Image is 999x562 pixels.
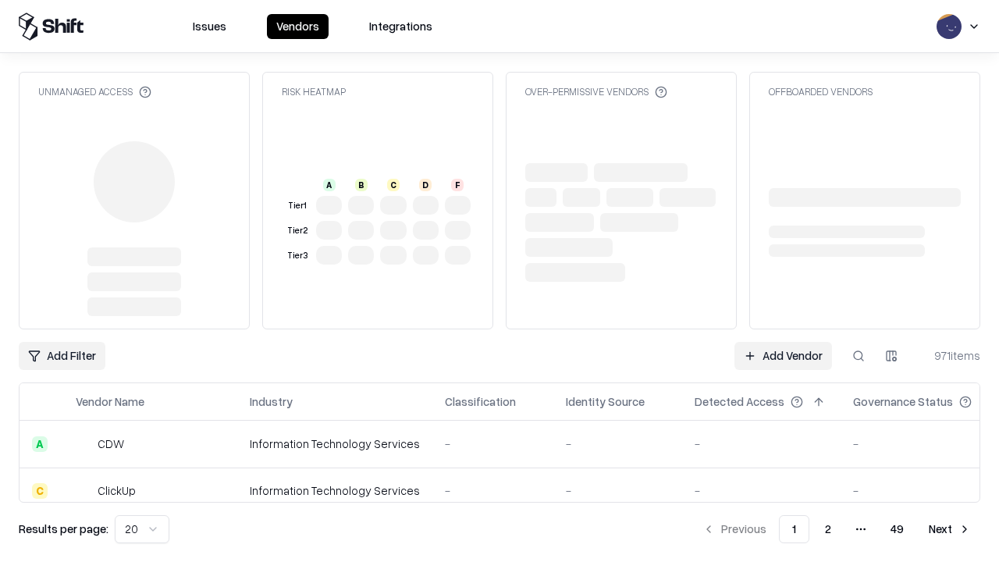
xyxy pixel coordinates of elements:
div: Detected Access [695,393,784,410]
div: F [451,179,464,191]
div: C [387,179,400,191]
div: Information Technology Services [250,482,420,499]
div: - [445,482,541,499]
p: Results per page: [19,521,108,537]
div: Tier 2 [285,224,310,237]
img: CDW [76,436,91,452]
a: Add Vendor [734,342,832,370]
div: - [566,482,670,499]
div: C [32,483,48,499]
div: Unmanaged Access [38,85,151,98]
div: ClickUp [98,482,136,499]
div: Over-Permissive Vendors [525,85,667,98]
img: ClickUp [76,483,91,499]
button: 49 [878,515,916,543]
button: Issues [183,14,236,39]
div: Identity Source [566,393,645,410]
div: 971 items [918,347,980,364]
div: A [323,179,336,191]
div: - [695,436,828,452]
nav: pagination [693,515,980,543]
div: Classification [445,393,516,410]
div: - [566,436,670,452]
div: Risk Heatmap [282,85,346,98]
div: Offboarded Vendors [769,85,873,98]
button: Integrations [360,14,442,39]
div: Industry [250,393,293,410]
div: - [853,482,997,499]
div: - [853,436,997,452]
div: Vendor Name [76,393,144,410]
div: Information Technology Services [250,436,420,452]
div: A [32,436,48,452]
div: Tier 3 [285,249,310,262]
button: 2 [812,515,844,543]
button: Vendors [267,14,329,39]
div: D [419,179,432,191]
div: Governance Status [853,393,953,410]
div: CDW [98,436,124,452]
div: Tier 1 [285,199,310,212]
button: 1 [779,515,809,543]
div: B [355,179,368,191]
button: Next [919,515,980,543]
div: - [695,482,828,499]
button: Add Filter [19,342,105,370]
div: - [445,436,541,452]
